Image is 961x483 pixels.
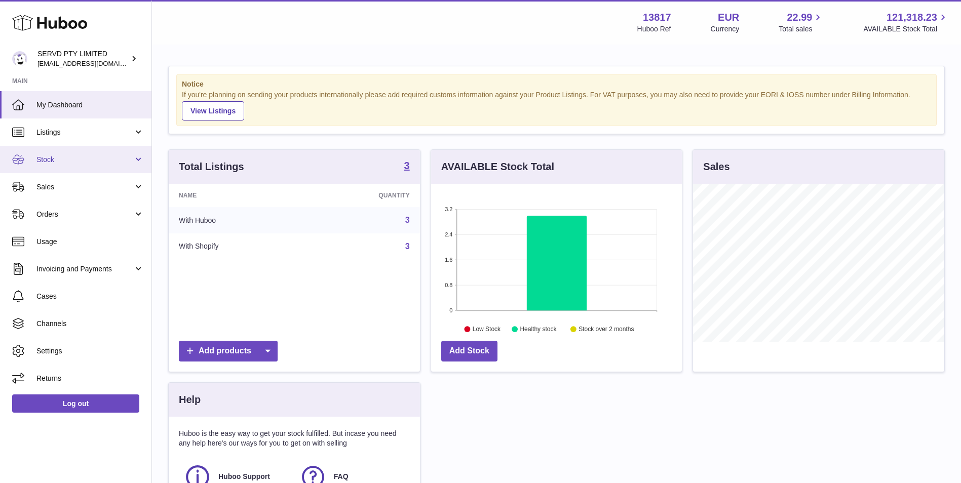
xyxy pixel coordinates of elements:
span: Channels [36,319,144,329]
span: [EMAIL_ADDRESS][DOMAIN_NAME] [37,59,149,67]
span: Sales [36,182,133,192]
text: 2.4 [445,231,452,237]
span: Settings [36,346,144,356]
span: FAQ [334,472,349,481]
span: Usage [36,237,144,247]
span: My Dashboard [36,100,144,110]
a: 22.99 Total sales [779,11,824,34]
text: 0.8 [445,282,452,288]
span: 121,318.23 [887,11,937,24]
span: 22.99 [787,11,812,24]
text: 3.2 [445,206,452,212]
th: Name [169,184,304,207]
span: Total sales [779,24,824,34]
strong: EUR [718,11,739,24]
span: Listings [36,128,133,137]
p: Huboo is the easy way to get your stock fulfilled. But incase you need any help here's our ways f... [179,429,410,448]
a: 3 [404,160,410,173]
text: Low Stock [473,326,501,333]
a: 3 [405,216,410,224]
span: Orders [36,210,133,219]
strong: 13817 [643,11,671,24]
a: Add Stock [441,341,497,361]
span: Stock [36,155,133,165]
span: AVAILABLE Stock Total [863,24,949,34]
span: Huboo Support [218,472,270,481]
text: Stock over 2 months [579,326,634,333]
a: View Listings [182,101,244,120]
h3: Help [179,393,201,407]
text: Healthy stock [520,326,557,333]
a: Log out [12,394,139,413]
div: SERVD PTY LIMITED [37,49,129,68]
span: Cases [36,292,144,301]
div: Huboo Ref [637,24,671,34]
strong: 3 [404,160,410,171]
td: With Shopify [169,233,304,260]
text: 0 [449,307,452,313]
span: Returns [36,374,144,383]
div: If you're planning on sending your products internationally please add required customs informati... [182,90,931,120]
img: internalAdmin-13817@internal.huboo.com [12,51,27,66]
h3: Total Listings [179,160,244,174]
h3: AVAILABLE Stock Total [441,160,554,174]
span: Invoicing and Payments [36,264,133,274]
a: 121,318.23 AVAILABLE Stock Total [863,11,949,34]
td: With Huboo [169,207,304,233]
text: 1.6 [445,257,452,263]
strong: Notice [182,79,931,89]
th: Quantity [304,184,419,207]
div: Currency [711,24,740,34]
a: 3 [405,242,410,251]
h3: Sales [703,160,729,174]
a: Add products [179,341,278,361]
